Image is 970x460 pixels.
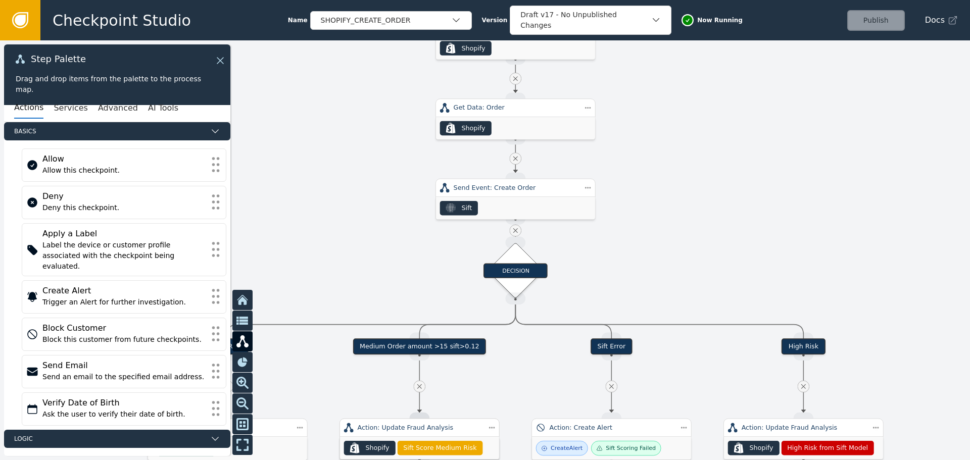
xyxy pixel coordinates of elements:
span: Logic [14,434,206,443]
div: DECISION [483,263,548,278]
div: Shopify [749,443,773,453]
div: High Risk [782,338,825,354]
div: Shopify [461,123,485,133]
div: Deny [42,190,206,202]
div: Action: Update Fraud Analysis [358,423,481,432]
div: Get Data: Order [454,103,577,113]
div: Sift Scoring Failed [606,444,656,452]
div: Medium Order amount >15 sift>0.12 [353,338,486,354]
div: Send an email to the specified email address. [42,372,206,382]
div: SHOPIFY_CREATE_ORDER [321,15,451,26]
div: Verify Date of Birth [42,397,206,409]
div: Shopify [461,43,485,53]
span: Version [482,16,508,25]
div: Drag and drop items from the palette to the process map. [16,74,219,95]
button: AI Tools [148,97,178,119]
div: Sift [461,203,472,213]
div: Trigger an Alert for further investigation. [42,297,206,308]
div: Draft v17 - No Unpublished Changes [520,10,651,31]
div: Sift Error [591,338,633,354]
div: Ask the user to verify their date of birth. [42,409,206,420]
div: Send Event: Create Order [454,183,577,192]
div: Action: Create Alert [550,423,673,432]
div: Create Alert [551,444,583,452]
div: Shopify [365,443,389,453]
div: Label the device or customer profile associated with the checkpoint being evaluated. [42,240,206,272]
span: Docs [925,14,945,26]
button: Actions [14,97,43,119]
div: Allow this checkpoint. [42,165,206,176]
div: Block this customer from future checkpoints. [42,334,206,345]
button: Draft v17 - No Unpublished Changes [510,6,671,35]
span: Name [288,16,308,25]
button: Advanced [98,97,138,119]
span: Sift Score Medium Risk [403,443,476,453]
span: Step Palette [31,55,86,64]
span: High Risk from Sift Model [787,443,868,453]
div: Allow [166,423,289,432]
span: Basics [14,127,206,136]
div: Allow [42,153,206,165]
div: Apply a Label [42,228,206,240]
button: SHOPIFY_CREATE_ORDER [310,11,472,30]
div: Block Customer [42,322,206,334]
div: Create Alert [42,285,206,297]
a: Docs [925,14,958,26]
span: Now Running [697,16,743,25]
div: Deny this checkpoint. [42,202,206,213]
button: Services [54,97,87,119]
div: Send Email [42,360,206,372]
div: Action: Update Fraud Analysis [742,423,865,432]
span: Checkpoint Studio [53,9,191,32]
